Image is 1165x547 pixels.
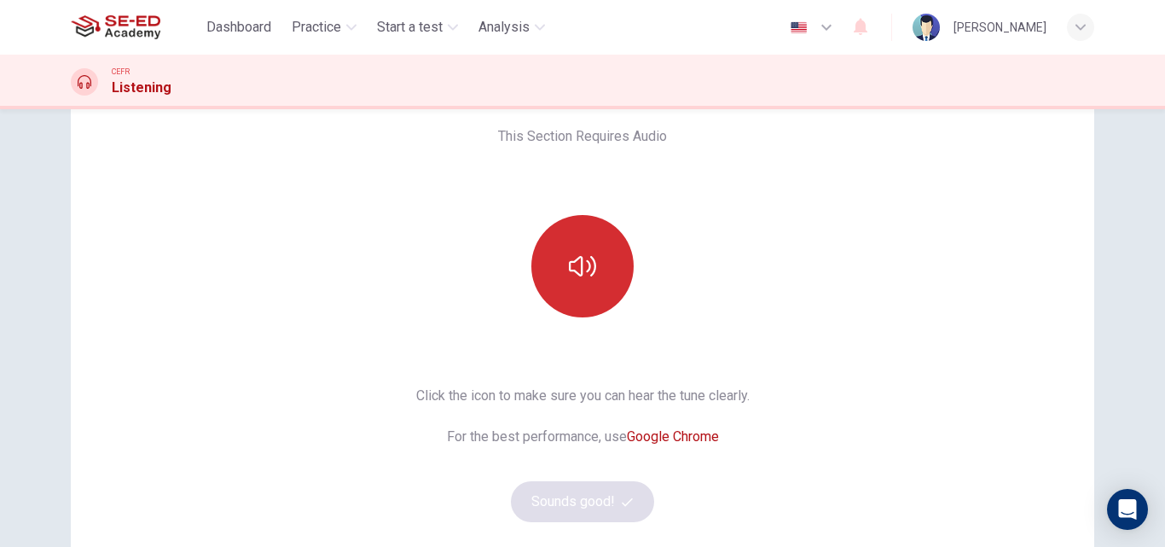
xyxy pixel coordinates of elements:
[472,12,552,43] button: Analysis
[416,386,750,406] span: Click the icon to make sure you can hear the tune clearly.
[627,428,719,445] a: Google Chrome
[788,21,809,34] img: en
[285,12,363,43] button: Practice
[478,17,530,38] span: Analysis
[112,78,171,98] h1: Listening
[71,10,160,44] img: SE-ED Academy logo
[377,17,443,38] span: Start a test
[370,12,465,43] button: Start a test
[1107,489,1148,530] div: Open Intercom Messenger
[498,126,667,147] span: This Section Requires Audio
[112,66,130,78] span: CEFR
[913,14,940,41] img: Profile picture
[953,17,1046,38] div: [PERSON_NAME]
[416,427,750,447] span: For the best performance, use
[206,17,271,38] span: Dashboard
[71,10,200,44] a: SE-ED Academy logo
[292,17,341,38] span: Practice
[200,12,278,43] button: Dashboard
